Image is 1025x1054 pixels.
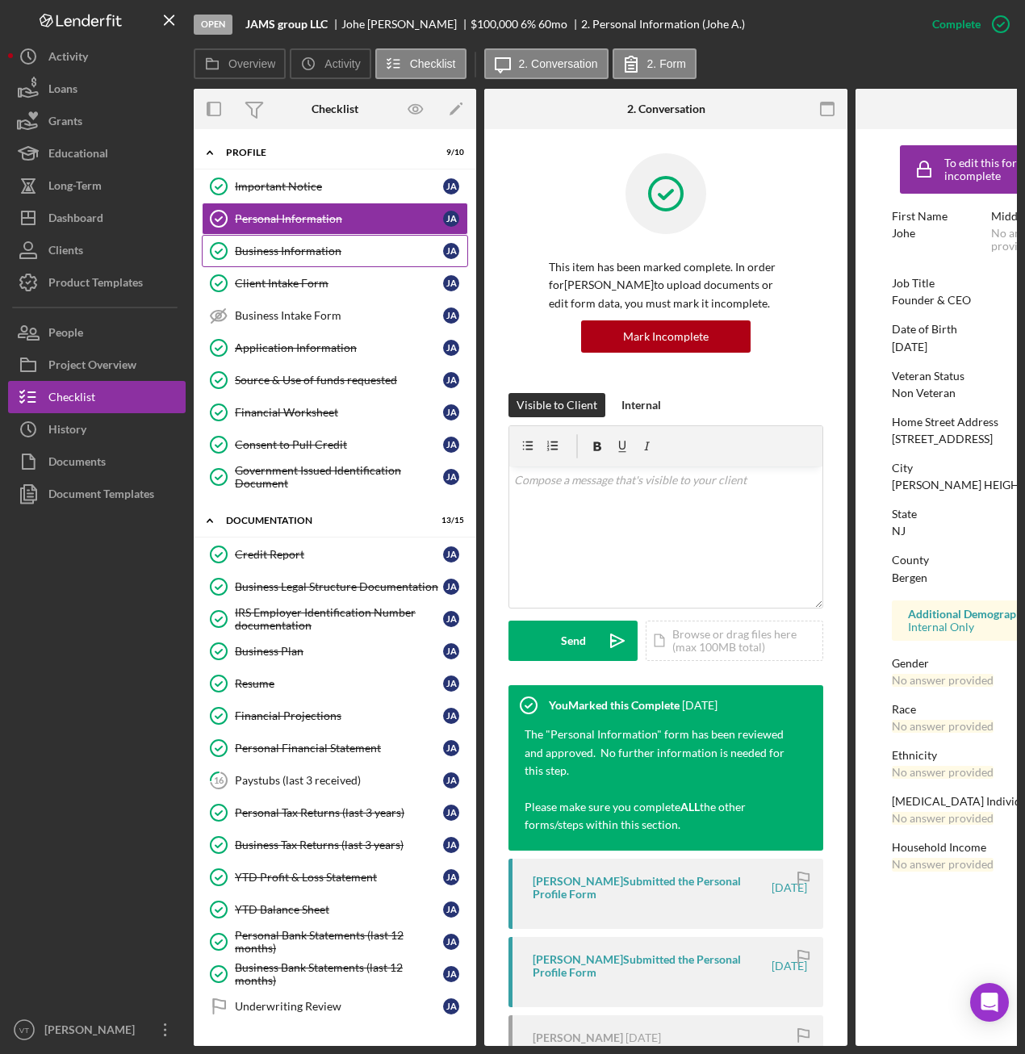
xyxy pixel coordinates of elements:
[538,18,567,31] div: 60 mo
[623,320,709,353] div: Mark Incomplete
[235,464,443,490] div: Government Issued Identification Document
[202,364,468,396] a: Source & Use of funds requestedJA
[8,234,186,266] button: Clients
[8,40,186,73] a: Activity
[202,235,468,267] a: Business InformationJA
[202,170,468,203] a: Important NoticeJA
[443,740,459,756] div: J A
[8,266,186,299] button: Product Templates
[892,812,994,825] div: No answer provided
[235,774,443,787] div: Paystubs (last 3 received)
[443,404,459,420] div: J A
[8,478,186,510] button: Document Templates
[226,148,424,157] div: Profile
[443,579,459,595] div: J A
[581,320,751,353] button: Mark Incomplete
[443,643,459,659] div: J A
[8,445,186,478] button: Documents
[48,169,102,206] div: Long-Term
[290,48,370,79] button: Activity
[48,478,154,514] div: Document Templates
[235,277,443,290] div: Client Intake Form
[235,677,443,690] div: Resume
[226,516,424,525] div: Documentation
[443,211,459,227] div: J A
[443,805,459,821] div: J A
[8,169,186,202] button: Long-Term
[48,105,82,141] div: Grants
[621,393,661,417] div: Internal
[48,413,86,450] div: History
[245,18,328,31] b: JAMS group LLC
[892,674,994,687] div: No answer provided
[443,340,459,356] div: J A
[235,742,443,755] div: Personal Financial Statement
[48,381,95,417] div: Checklist
[235,645,443,658] div: Business Plan
[202,764,468,797] a: 16Paystubs (last 3 received)JA
[519,57,598,70] label: 2. Conversation
[235,212,443,225] div: Personal Information
[235,580,443,593] div: Business Legal Structure Documentation
[410,57,456,70] label: Checklist
[443,178,459,194] div: J A
[892,210,983,223] div: First Name
[235,245,443,257] div: Business Information
[443,372,459,388] div: J A
[235,406,443,419] div: Financial Worksheet
[202,332,468,364] a: Application InformationJA
[235,961,443,987] div: Business Bank Statements (last 12 months)
[471,17,518,31] span: $100,000
[202,990,468,1023] a: Underwriting ReviewJA
[48,73,77,109] div: Loans
[8,105,186,137] button: Grants
[375,48,466,79] button: Checklist
[892,387,956,399] div: Non Veteran
[202,829,468,861] a: Business Tax Returns (last 3 years)JA
[533,875,769,901] div: [PERSON_NAME] Submitted the Personal Profile Form
[202,203,468,235] a: Personal InformationJA
[202,571,468,603] a: Business Legal Structure DocumentationJA
[235,548,443,561] div: Credit Report
[892,294,971,307] div: Founder & CEO
[235,438,443,451] div: Consent to Pull Credit
[443,275,459,291] div: J A
[508,621,638,661] button: Send
[8,413,186,445] button: History
[19,1026,29,1035] text: VT
[235,180,443,193] div: Important Notice
[40,1014,145,1050] div: [PERSON_NAME]
[202,958,468,990] a: Business Bank Statements (last 12 months)JA
[202,732,468,764] a: Personal Financial StatementJA
[892,341,927,353] div: [DATE]
[916,8,1017,40] button: Complete
[48,40,88,77] div: Activity
[235,709,443,722] div: Financial Projections
[8,381,186,413] button: Checklist
[613,393,669,417] button: Internal
[892,433,993,445] div: [STREET_ADDRESS]
[48,445,106,482] div: Documents
[202,603,468,635] a: IRS Employer Identification Number documentationJA
[627,102,705,115] div: 2. Conversation
[772,881,807,894] time: 2025-08-02 18:58
[48,349,136,385] div: Project Overview
[235,806,443,819] div: Personal Tax Returns (last 3 years)
[8,73,186,105] button: Loans
[443,998,459,1014] div: J A
[8,316,186,349] a: People
[613,48,697,79] button: 2. Form
[8,137,186,169] button: Educational
[443,307,459,324] div: J A
[202,538,468,571] a: Credit ReportJA
[549,258,783,312] p: This item has been marked complete. In order for [PERSON_NAME] to upload documents or edit form d...
[202,861,468,893] a: YTD Profit & Loss StatementJA
[517,393,597,417] div: Visible to Client
[235,309,443,322] div: Business Intake Form
[194,48,286,79] button: Overview
[680,800,700,814] strong: ALL
[521,18,536,31] div: 6 %
[435,516,464,525] div: 13 / 15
